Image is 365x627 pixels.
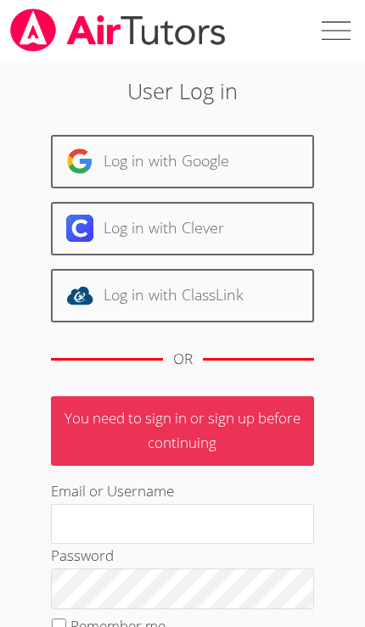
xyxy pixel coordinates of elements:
[173,347,193,372] div: OR
[51,202,314,255] a: Log in with Clever
[51,135,314,188] a: Log in with Google
[51,75,314,107] h2: User Log in
[51,481,174,501] label: Email or Username
[66,148,93,175] img: google-logo-50288ca7cdecda66e5e0955fdab243c47b7ad437acaf1139b6f446037453330a.svg
[51,546,114,565] label: Password
[8,8,227,52] img: airtutors_banner-c4298cdbf04f3fff15de1276eac7730deb9818008684d7c2e4769d2f7ddbe033.png
[51,269,314,322] a: Log in with ClassLink
[51,396,314,466] p: You need to sign in or sign up before continuing
[66,215,93,242] img: clever-logo-6eab21bc6e7a338710f1a6ff85c0baf02591cd810cc4098c63d3a4b26e2feb20.svg
[66,282,93,309] img: classlink-logo-d6bb404cc1216ec64c9a2012d9dc4662098be43eaf13dc465df04b49fa7ab582.svg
